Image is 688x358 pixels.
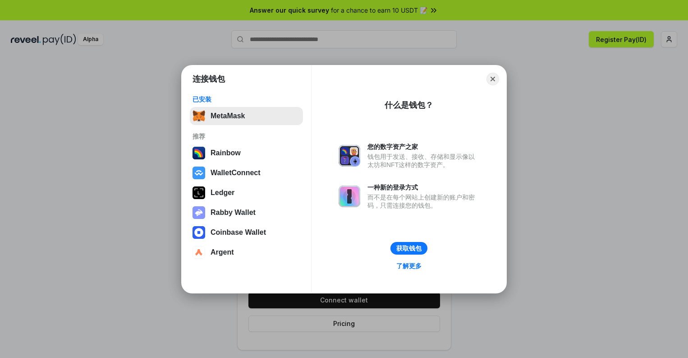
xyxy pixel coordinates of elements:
div: WalletConnect [211,169,261,177]
img: svg+xml,%3Csvg%20width%3D%2228%22%20height%3D%2228%22%20viewBox%3D%220%200%2028%2028%22%20fill%3D... [193,167,205,179]
div: Rabby Wallet [211,209,256,217]
button: MetaMask [190,107,303,125]
div: 已安装 [193,95,300,103]
div: 一种新的登录方式 [367,183,479,191]
img: svg+xml,%3Csvg%20width%3D%2228%22%20height%3D%2228%22%20viewBox%3D%220%200%2028%2028%22%20fill%3D... [193,246,205,259]
div: 您的数字资产之家 [367,143,479,151]
h1: 连接钱包 [193,74,225,84]
div: 钱包用于发送、接收、存储和显示像以太坊和NFT这样的数字资产。 [367,153,479,169]
div: 什么是钱包？ [385,100,433,111]
button: WalletConnect [190,164,303,182]
img: svg+xml,%3Csvg%20xmlns%3D%22http%3A%2F%2Fwww.w3.org%2F2000%2Fsvg%22%20fill%3D%22none%22%20viewBox... [193,206,205,219]
div: Ledger [211,189,234,197]
div: 获取钱包 [396,244,422,252]
img: svg+xml,%3Csvg%20xmlns%3D%22http%3A%2F%2Fwww.w3.org%2F2000%2Fsvg%22%20width%3D%2228%22%20height%3... [193,186,205,199]
img: svg+xml,%3Csvg%20width%3D%22120%22%20height%3D%22120%22%20viewBox%3D%220%200%20120%20120%22%20fil... [193,147,205,159]
div: MetaMask [211,112,245,120]
img: svg+xml,%3Csvg%20xmlns%3D%22http%3A%2F%2Fwww.w3.org%2F2000%2Fsvg%22%20fill%3D%22none%22%20viewBox... [339,186,360,207]
div: 了解更多 [396,262,422,270]
div: Coinbase Wallet [211,228,266,237]
div: Argent [211,248,234,256]
a: 了解更多 [391,260,427,272]
img: svg+xml,%3Csvg%20width%3D%2228%22%20height%3D%2228%22%20viewBox%3D%220%200%2028%2028%22%20fill%3D... [193,226,205,239]
button: Close [486,73,499,85]
div: 而不是在每个网站上创建新的账户和密码，只需连接您的钱包。 [367,193,479,209]
button: Coinbase Wallet [190,223,303,242]
img: svg+xml,%3Csvg%20xmlns%3D%22http%3A%2F%2Fwww.w3.org%2F2000%2Fsvg%22%20fill%3D%22none%22%20viewBox... [339,145,360,167]
div: Rainbow [211,149,241,157]
button: Argent [190,243,303,261]
button: Rabby Wallet [190,204,303,222]
button: Ledger [190,184,303,202]
div: 推荐 [193,132,300,140]
button: 获取钱包 [390,242,427,255]
button: Rainbow [190,144,303,162]
img: svg+xml,%3Csvg%20fill%3D%22none%22%20height%3D%2233%22%20viewBox%3D%220%200%2035%2033%22%20width%... [193,110,205,122]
